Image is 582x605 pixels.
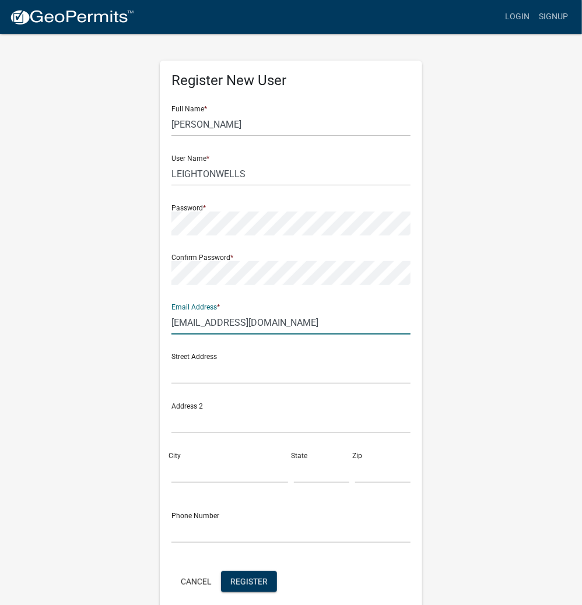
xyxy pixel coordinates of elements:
[171,571,221,592] button: Cancel
[534,6,573,28] a: Signup
[230,576,268,586] span: Register
[171,72,411,89] h5: Register New User
[500,6,534,28] a: Login
[221,571,277,592] button: Register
